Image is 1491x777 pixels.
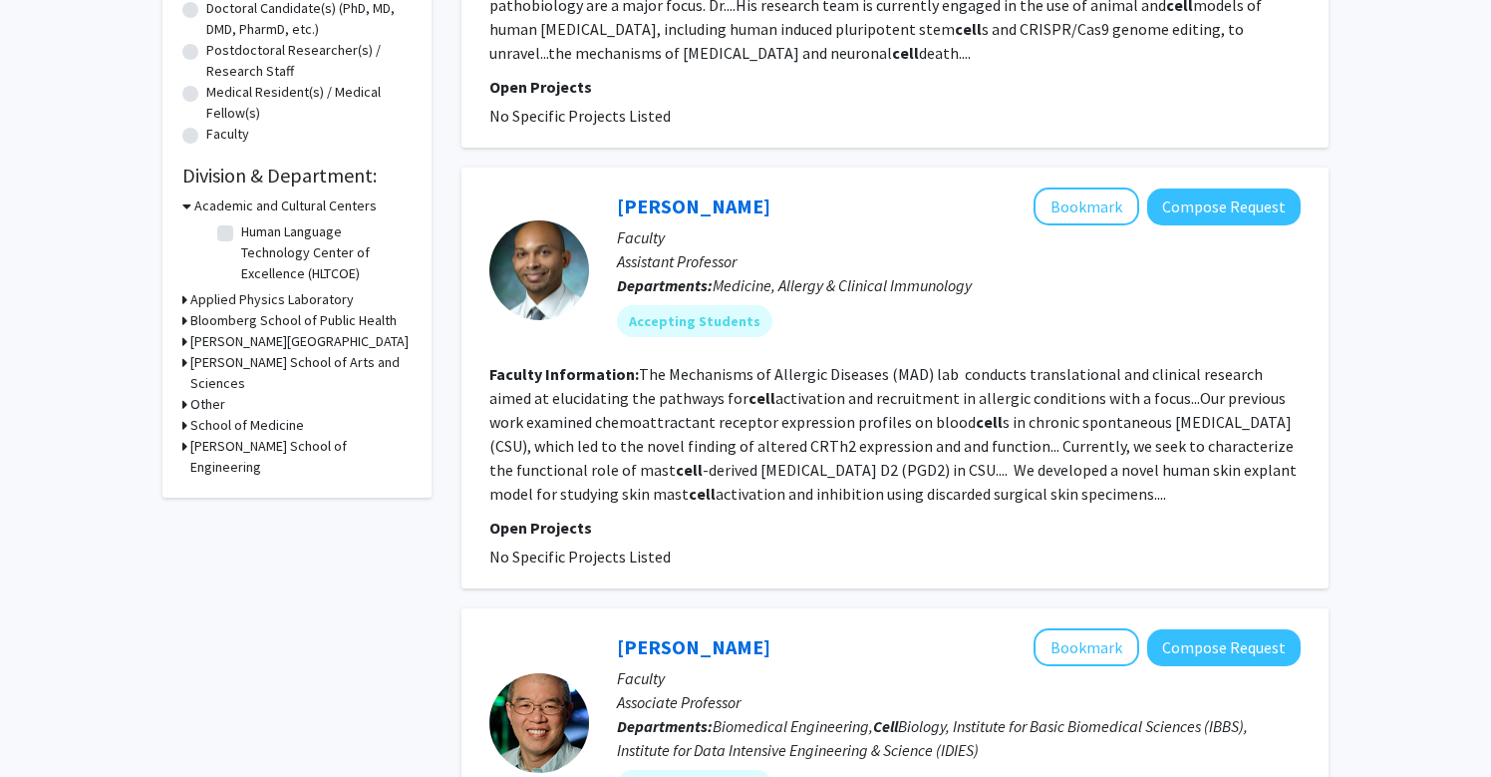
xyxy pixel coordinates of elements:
[617,305,772,337] mat-chip: Accepting Students
[617,666,1301,690] p: Faculty
[190,289,354,310] h3: Applied Physics Laboratory
[892,43,919,63] b: cell
[617,690,1301,714] p: Associate Professor
[489,364,1297,504] fg-read-more: The Mechanisms of Allergic Diseases (MAD) lab conducts translational and clinical research aimed ...
[190,331,409,352] h3: [PERSON_NAME][GEOGRAPHIC_DATA]
[617,225,1301,249] p: Faculty
[689,484,716,504] b: cell
[617,275,713,295] b: Departments:
[489,516,1301,540] p: Open Projects
[206,82,412,124] label: Medical Resident(s) / Medical Fellow(s)
[489,547,671,567] span: No Specific Projects Listed
[206,40,412,82] label: Postdoctoral Researcher(s) / Research Staff
[617,249,1301,273] p: Assistant Professor
[206,124,249,145] label: Faculty
[617,634,770,659] a: [PERSON_NAME]
[15,687,85,762] iframe: Chat
[617,194,770,218] a: [PERSON_NAME]
[1034,628,1139,666] button: Add Scot Kuo to Bookmarks
[489,106,671,126] span: No Specific Projects Listed
[748,388,775,408] b: cell
[617,716,713,736] b: Departments:
[713,275,972,295] span: Medicine, Allergy & Clinical Immunology
[1034,188,1139,225] button: Add Eric Oliver to Bookmarks
[617,716,1248,760] span: Biomedical Engineering, Biology, Institute for Basic Biomedical Sciences (IBBS), Institute for Da...
[182,164,412,188] h2: Division & Department:
[489,75,1301,99] p: Open Projects
[955,19,982,39] b: cell
[190,394,225,415] h3: Other
[190,352,412,394] h3: [PERSON_NAME] School of Arts and Sciences
[676,460,703,480] b: cell
[1147,629,1301,666] button: Compose Request to Scot Kuo
[241,221,407,284] label: Human Language Technology Center of Excellence (HLTCOE)
[873,716,898,736] b: Cell
[190,415,304,436] h3: School of Medicine
[976,412,1003,432] b: cell
[489,364,639,384] b: Faculty Information:
[190,310,397,331] h3: Bloomberg School of Public Health
[1147,189,1301,225] button: Compose Request to Eric Oliver
[194,195,377,216] h3: Academic and Cultural Centers
[190,436,412,478] h3: [PERSON_NAME] School of Engineering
